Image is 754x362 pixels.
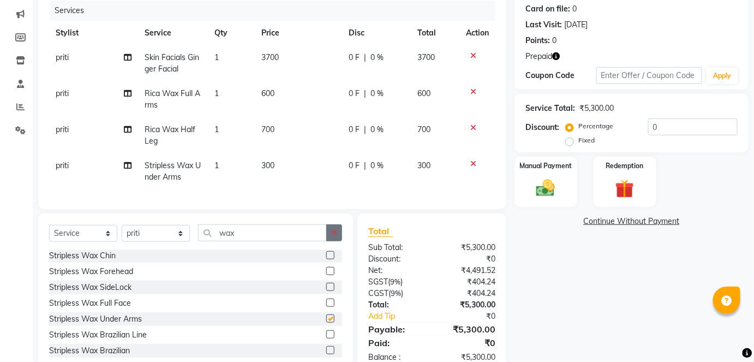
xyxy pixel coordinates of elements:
span: 600 [418,88,431,98]
th: Price [255,21,342,45]
div: ₹5,300.00 [579,103,614,114]
th: Action [459,21,495,45]
div: Payable: [360,323,432,336]
th: Disc [342,21,411,45]
span: 9% [390,277,400,286]
div: Stripless Wax SideLock [49,282,131,293]
span: | [364,88,366,99]
span: priti [56,88,69,98]
span: SGST [368,277,388,287]
span: 300 [261,161,274,170]
div: ( ) [360,276,432,288]
label: Fixed [578,135,595,145]
span: 9% [391,289,401,298]
span: 1 [215,161,219,170]
input: Enter Offer / Coupon Code [596,67,703,84]
span: 0 % [370,160,384,171]
span: 300 [418,161,431,170]
div: ₹5,300.00 [432,323,504,336]
th: Service [138,21,208,45]
div: [DATE] [564,19,588,31]
span: 1 [215,52,219,62]
span: Total [368,225,393,237]
span: priti [56,52,69,62]
input: Search or Scan [198,224,327,241]
span: | [364,124,366,135]
div: ₹404.24 [432,276,504,288]
div: ₹0 [444,311,504,322]
div: ₹0 [432,253,504,265]
div: Net: [360,265,432,276]
span: 3700 [261,52,279,62]
span: Skin Facials Ginger Facial [145,52,199,74]
label: Percentage [578,121,613,131]
div: 0 [552,35,556,46]
div: Stripless Wax Chin [49,250,116,262]
div: Paid: [360,336,432,349]
span: 700 [418,124,431,134]
div: ₹4,491.52 [432,265,504,276]
div: Stripless Wax Full Face [49,298,131,309]
span: Rica Wax Half Leg [145,124,195,146]
div: 0 [572,3,577,15]
span: 0 % [370,52,384,63]
div: ₹0 [432,336,504,349]
div: Coupon Code [525,70,596,81]
span: 600 [261,88,274,98]
a: Add Tip [360,311,444,322]
div: Stripless Wax Brazilian [49,345,130,357]
div: Services [50,1,504,21]
span: | [364,52,366,63]
div: Last Visit: [525,19,562,31]
th: Stylist [49,21,138,45]
span: Rica Wax Full Arms [145,88,200,110]
span: CGST [368,288,388,298]
span: priti [56,124,69,134]
div: ( ) [360,288,432,299]
label: Redemption [606,161,644,171]
div: Stripless Wax Under Arms [49,313,142,325]
img: _gift.svg [609,177,640,201]
span: | [364,160,366,171]
span: 700 [261,124,274,134]
div: ₹5,300.00 [432,299,504,311]
span: 1 [215,124,219,134]
div: ₹404.24 [432,288,504,299]
button: Apply [707,68,738,84]
div: Card on file: [525,3,570,15]
span: 0 % [370,88,384,99]
span: 0 % [370,124,384,135]
th: Total [411,21,459,45]
span: 0 F [349,88,360,99]
th: Qty [208,21,255,45]
div: ₹5,300.00 [432,242,504,253]
span: Prepaid [525,51,552,62]
div: Service Total: [525,103,575,114]
div: Sub Total: [360,242,432,253]
div: Stripless Wax Forehead [49,266,133,277]
label: Manual Payment [519,161,572,171]
div: Stripless Wax Brazilian Line [49,329,147,341]
img: _cash.svg [530,177,561,199]
div: Points: [525,35,550,46]
div: Total: [360,299,432,311]
span: Stripless Wax Under Arms [145,161,201,182]
span: 3700 [418,52,435,62]
div: Discount: [360,253,432,265]
span: priti [56,161,69,170]
div: Discount: [525,122,559,133]
a: Continue Without Payment [517,216,746,227]
span: 0 F [349,160,360,171]
span: 0 F [349,124,360,135]
span: 1 [215,88,219,98]
span: 0 F [349,52,360,63]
